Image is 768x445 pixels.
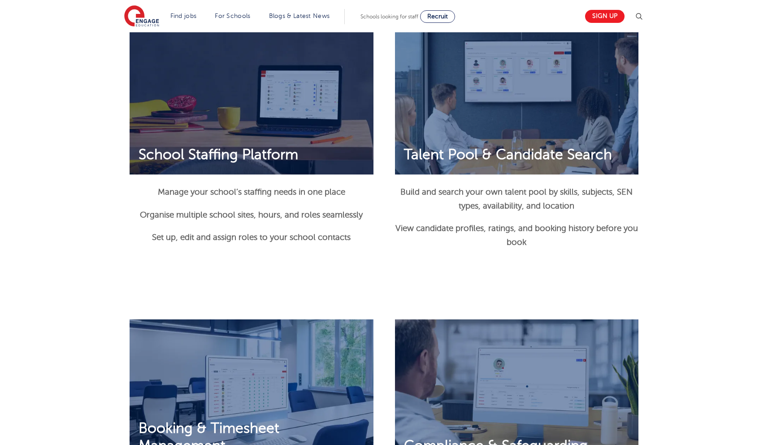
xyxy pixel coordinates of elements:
[140,210,363,219] strong: Organise multiple school sites, hours, and roles seamlessly
[360,13,418,20] span: Schools looking for staff
[170,13,197,19] a: Find jobs
[395,224,638,247] span: View candidate profiles, ratings, and booking history before you book
[158,188,345,196] strong: Manage your school’s staffing needs in one place
[427,13,448,20] span: Recruit
[395,146,621,163] span: Talent Pool & Candidate Search
[585,10,625,23] a: Sign up
[400,188,633,210] strong: Build and search your own talent pool by skills, subjects, SEN types, availability, and location
[124,5,159,28] img: Engage Education
[420,10,455,23] a: Recruit
[130,28,373,175] img: School Staffing Platform
[215,13,250,19] a: For Schools
[152,233,351,242] strong: Set up, edit and assign roles to your school contacts
[395,28,639,175] img: Talent Pool & Candidate Search
[269,13,330,19] a: Blogs & Latest News
[130,146,307,163] span: School Staffing Platform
